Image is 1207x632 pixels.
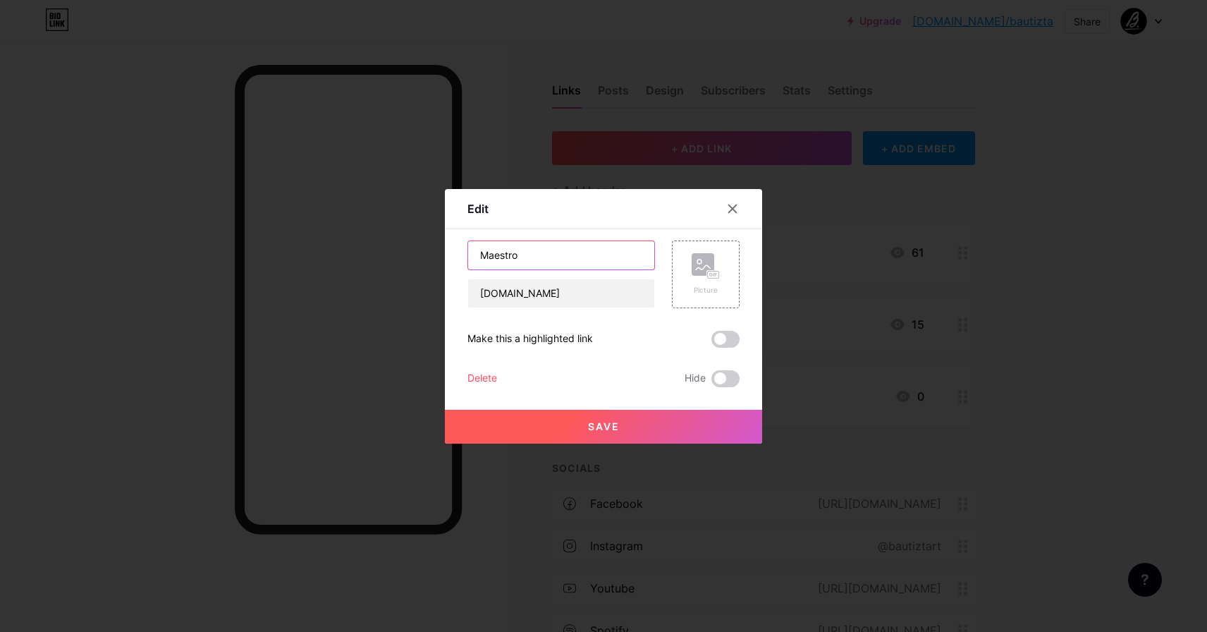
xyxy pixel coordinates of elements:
div: Make this a highlighted link [467,331,593,348]
div: Delete [467,370,497,387]
div: Picture [692,285,720,296]
div: Edit [467,200,489,217]
input: Title [468,241,654,269]
span: Save [588,420,620,432]
input: URL [468,279,654,308]
span: Hide [685,370,706,387]
button: Save [445,410,762,444]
